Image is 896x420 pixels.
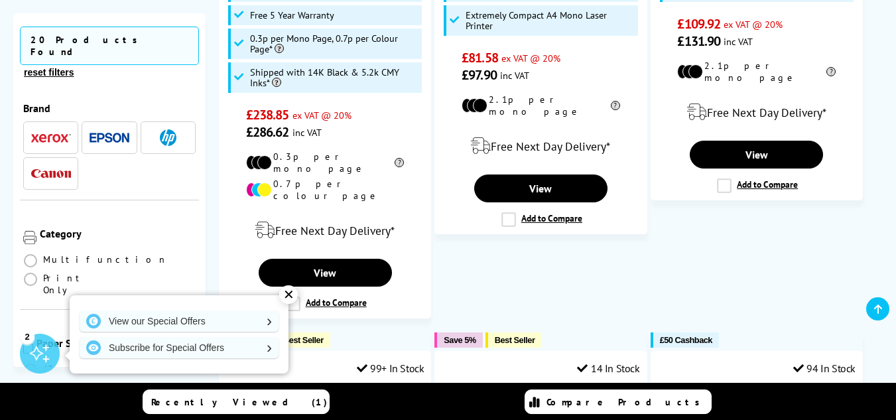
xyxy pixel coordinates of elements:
[40,227,196,240] div: Category
[474,175,608,202] a: View
[31,133,71,143] img: Xerox
[144,129,192,147] button: HP
[501,52,560,64] span: ex VAT @ 20%
[27,129,75,147] button: Xerox
[246,106,289,123] span: £238.85
[466,10,634,31] span: Extremely Compact A4 Mono Laser Printer
[658,94,856,131] div: modal_delivery
[462,94,620,117] li: 2.1p per mono page
[525,389,712,414] a: Compare Products
[485,332,542,348] button: Best Seller
[292,109,352,121] span: ex VAT @ 20%
[20,27,199,65] span: 20 Products Found
[279,285,298,304] div: ✕
[43,272,109,296] span: Print Only
[546,396,707,408] span: Compare Products
[90,133,129,143] img: Epson
[20,66,78,78] button: reset filters
[31,169,71,178] img: Canon
[444,335,476,345] span: Save 5%
[20,329,34,344] div: 2
[677,60,836,84] li: 2.1p per mono page
[724,35,753,48] span: inc VAT
[434,332,482,348] button: Save 5%
[250,67,418,88] span: Shipped with 14K Black & 5.2k CMY Inks*
[577,362,639,375] div: 14 In Stock
[651,332,719,348] button: £50 Cashback
[250,10,334,21] span: Free 5 Year Warranty
[462,66,497,84] span: £97.90
[677,15,720,33] span: £109.92
[151,396,328,408] span: Recently Viewed (1)
[259,259,392,287] a: View
[226,212,424,249] div: modal_delivery
[500,69,529,82] span: inc VAT
[246,123,289,141] span: £286.62
[495,335,535,345] span: Best Seller
[80,311,279,332] a: View our Special Offers
[283,335,324,345] span: Best Seller
[501,212,582,227] label: Add to Compare
[462,49,498,66] span: £81.58
[246,151,405,175] li: 0.3p per mono page
[80,337,279,358] a: Subscribe for Special Offers
[246,178,405,202] li: 0.7p per colour page
[690,141,823,169] a: View
[143,389,330,414] a: Recently Viewed (1)
[43,253,168,265] span: Multifunction
[660,335,712,345] span: £50 Cashback
[292,126,322,139] span: inc VAT
[274,332,330,348] button: Best Seller
[717,178,798,193] label: Add to Compare
[27,165,75,182] button: Canon
[286,297,367,311] label: Add to Compare
[160,129,176,146] img: HP
[724,18,783,31] span: ex VAT @ 20%
[442,127,639,165] div: modal_delivery
[86,129,133,147] button: Epson
[677,33,720,50] span: £131.90
[23,102,196,115] div: Brand
[250,33,418,54] span: 0.3p per Mono Page, 0.7p per Colour Page*
[793,362,856,375] div: 94 In Stock
[23,231,36,244] img: Category
[357,362,424,375] div: 99+ In Stock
